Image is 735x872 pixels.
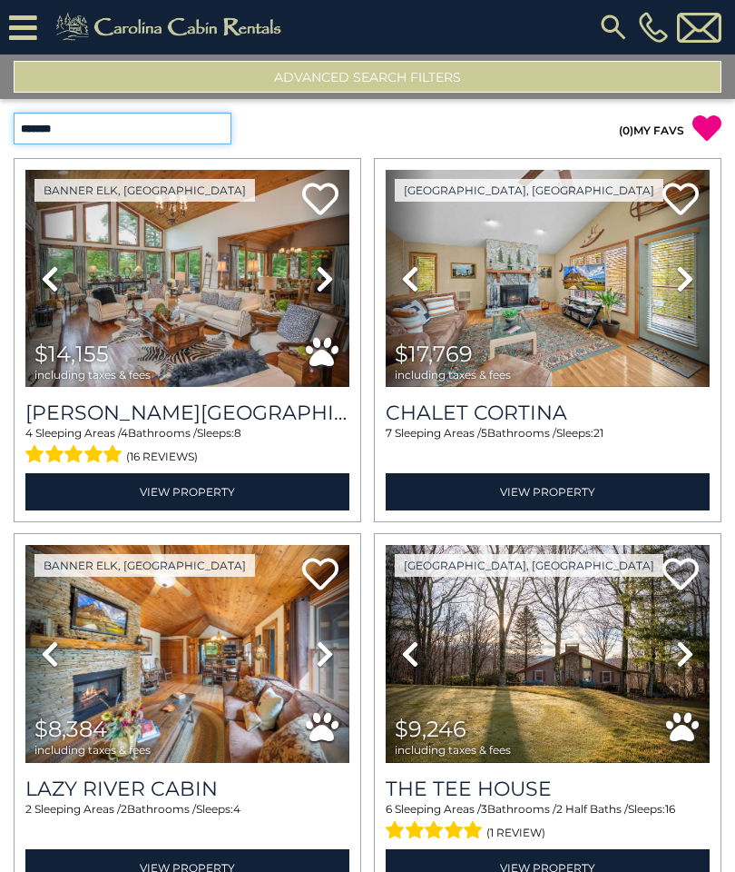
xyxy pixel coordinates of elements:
img: Khaki-logo.png [46,9,297,45]
a: [GEOGRAPHIC_DATA], [GEOGRAPHIC_DATA] [395,179,663,202]
div: Sleeping Areas / Bathrooms / Sleeps: [386,801,710,845]
span: 8 [234,426,241,440]
a: Add to favorites [662,556,699,595]
a: Banner Elk, [GEOGRAPHIC_DATA] [34,179,255,202]
span: 4 [233,802,240,816]
a: Add to favorites [302,556,338,595]
span: 4 [121,426,128,440]
span: 16 [665,802,675,816]
a: Chalet Cortina [386,401,710,425]
a: [GEOGRAPHIC_DATA], [GEOGRAPHIC_DATA] [395,554,663,577]
a: The Tee House [386,777,710,801]
img: search-regular.svg [597,11,630,44]
a: [PERSON_NAME][GEOGRAPHIC_DATA] [25,401,349,425]
img: thumbnail_169786137.jpeg [386,170,710,387]
span: 2 Half Baths / [556,802,628,816]
span: 4 [25,426,33,440]
a: [PHONE_NUMBER] [634,12,672,43]
span: (16 reviews) [126,445,198,469]
a: View Property [25,473,349,510]
h3: Misty Mountain Manor [25,401,349,425]
span: 6 [386,802,392,816]
a: (0)MY FAVS [619,124,684,137]
a: Add to favorites [302,181,338,220]
span: 7 [386,426,392,440]
div: Sleeping Areas / Bathrooms / Sleeps: [25,425,349,469]
span: 2 [25,802,32,816]
img: thumbnail_169465347.jpeg [25,545,349,762]
span: 0 [622,124,630,137]
span: ( ) [619,124,633,137]
span: $14,155 [34,341,109,367]
a: Banner Elk, [GEOGRAPHIC_DATA] [34,554,255,577]
span: $8,384 [34,716,107,742]
span: $9,246 [395,716,466,742]
span: (1 review) [486,821,545,845]
div: Sleeping Areas / Bathrooms / Sleeps: [25,801,349,845]
a: Lazy River Cabin [25,777,349,801]
a: View Property [386,473,710,510]
img: thumbnail_163264953.jpeg [25,170,349,387]
img: thumbnail_167757115.jpeg [386,545,710,762]
div: Sleeping Areas / Bathrooms / Sleeps: [386,425,710,469]
span: 2 [121,802,127,816]
span: including taxes & fees [395,744,511,756]
button: Advanced Search Filters [14,61,721,93]
span: including taxes & fees [395,369,511,381]
span: including taxes & fees [34,369,151,381]
span: 3 [481,802,487,816]
a: Add to favorites [662,181,699,220]
span: 21 [593,426,603,440]
span: 5 [481,426,487,440]
span: including taxes & fees [34,744,151,756]
span: $17,769 [395,341,473,367]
